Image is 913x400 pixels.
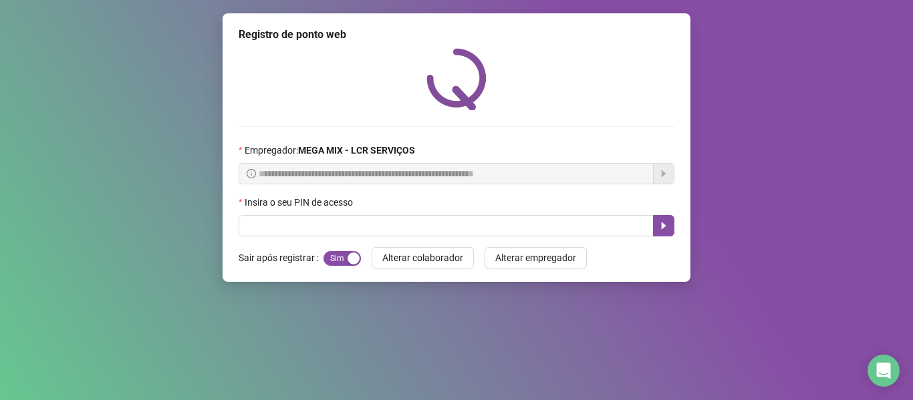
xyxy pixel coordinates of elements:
label: Insira o seu PIN de acesso [239,195,362,210]
img: QRPoint [426,48,487,110]
span: info-circle [247,169,256,178]
span: Alterar colaborador [382,250,463,265]
button: Alterar colaborador [372,247,474,268]
span: Empregador : [245,143,415,158]
span: caret-right [658,220,669,231]
button: Alterar empregador [485,247,587,268]
div: Registro de ponto web [239,27,674,43]
strong: MEGA MIX - LCR SERVIÇOS [298,145,415,156]
div: Open Intercom Messenger [868,355,900,387]
span: Alterar empregador [495,250,576,265]
label: Sair após registrar [239,247,323,268]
